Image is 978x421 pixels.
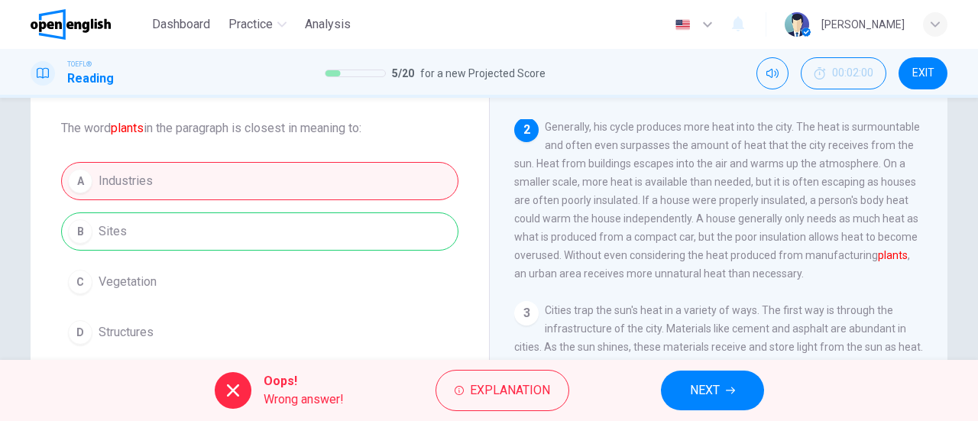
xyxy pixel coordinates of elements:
span: 5 / 20 [392,64,414,83]
a: OpenEnglish logo [31,9,146,40]
button: NEXT [661,371,764,410]
font: plants [878,249,908,261]
div: 3 [514,301,539,325]
div: Hide [801,57,886,89]
div: [PERSON_NAME] [821,15,905,34]
img: en [673,19,692,31]
span: Generally, his cycle produces more heat into the city. The heat is surmountable and often even su... [514,121,920,280]
font: plants [111,121,144,135]
button: Practice [222,11,293,38]
img: OpenEnglish logo [31,9,111,40]
span: NEXT [690,380,720,401]
div: 2 [514,118,539,142]
button: Analysis [299,11,357,38]
span: TOEFL® [67,59,92,70]
button: EXIT [899,57,947,89]
span: for a new Projected Score [420,64,546,83]
span: The word in the paragraph is closest in meaning to: [61,119,458,138]
button: 00:02:00 [801,57,886,89]
img: Profile picture [785,12,809,37]
div: Mute [756,57,789,89]
span: Oops! [264,372,344,390]
button: Explanation [436,370,569,411]
span: EXIT [912,67,934,79]
span: Practice [228,15,273,34]
span: Wrong answer! [264,390,344,409]
span: 00:02:00 [832,67,873,79]
span: Dashboard [152,15,210,34]
span: Explanation [470,380,550,401]
button: Dashboard [146,11,216,38]
h1: Reading [67,70,114,88]
span: Analysis [305,15,351,34]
